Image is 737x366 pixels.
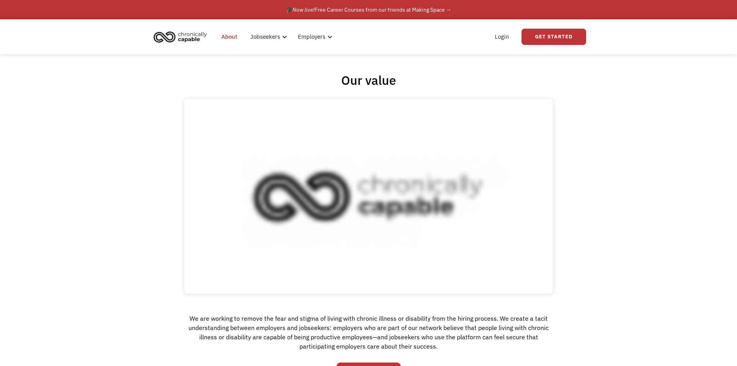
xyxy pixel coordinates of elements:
[292,6,315,13] em: Now live!
[522,29,586,45] a: Get Started
[341,72,396,88] h1: Our value
[151,28,209,45] img: Chronically Capable logo
[217,24,242,49] a: About
[246,24,289,49] div: Jobseekers
[250,32,280,41] div: Jobseekers
[286,5,451,14] div: 🎓 Free Career Courses from our friends at Making Space →
[490,24,514,49] a: Login
[184,312,553,359] div: We are working to remove the fear and stigma of living with chronic illness or disability from th...
[151,28,213,45] a: home
[293,24,335,49] div: Employers
[298,32,325,41] div: Employers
